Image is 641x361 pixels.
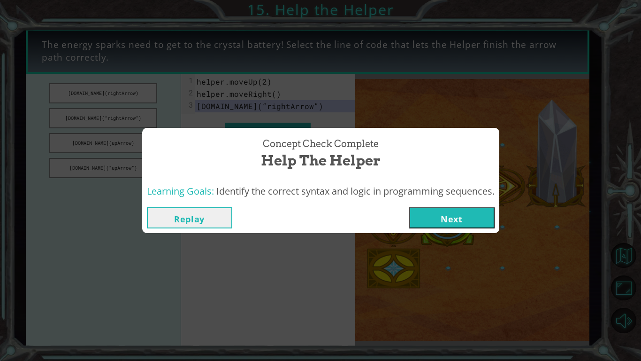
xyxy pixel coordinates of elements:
[147,185,214,197] span: Learning Goals:
[216,185,495,197] span: Identify the correct syntax and logic in programming sequences.
[263,137,379,151] span: Concept Check Complete
[147,207,232,228] button: Replay
[261,150,381,171] span: Help the Helper
[409,207,495,228] button: Next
